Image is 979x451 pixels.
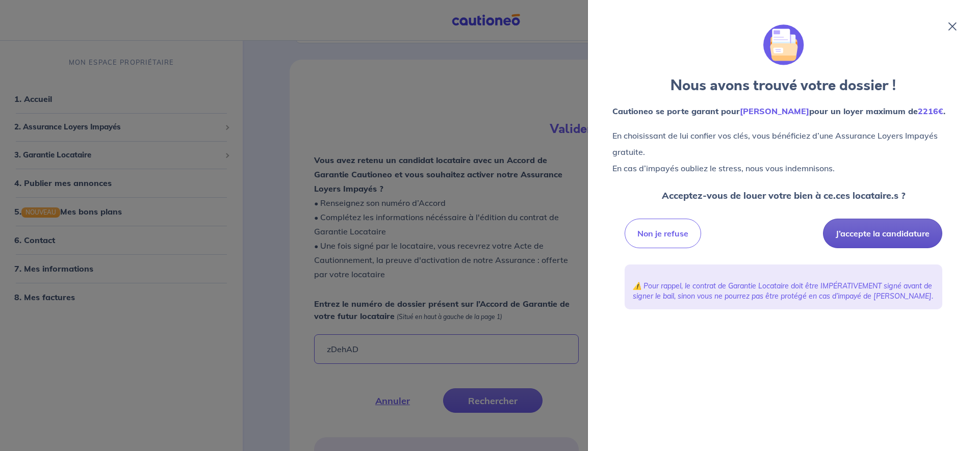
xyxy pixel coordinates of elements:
[662,190,906,201] strong: Acceptez-vous de louer votre bien à ce.ces locataire.s ?
[633,281,934,301] p: ⚠️ Pour rappel, le contrat de Garantie Locataire doit être IMPÉRATIVEMENT signé avant de signer l...
[763,24,804,65] img: illu_folder.svg
[612,127,955,176] p: En choisissant de lui confier vos clés, vous bénéficiez d’une Assurance Loyers Impayés gratuite. ...
[612,106,945,116] strong: Cautioneo se porte garant pour pour un loyer maximum de .
[918,106,943,116] em: 2216€
[625,219,701,248] button: Non je refuse
[740,106,809,116] em: [PERSON_NAME]
[671,75,896,96] strong: Nous avons trouvé votre dossier !
[823,219,942,248] button: J’accepte la candidature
